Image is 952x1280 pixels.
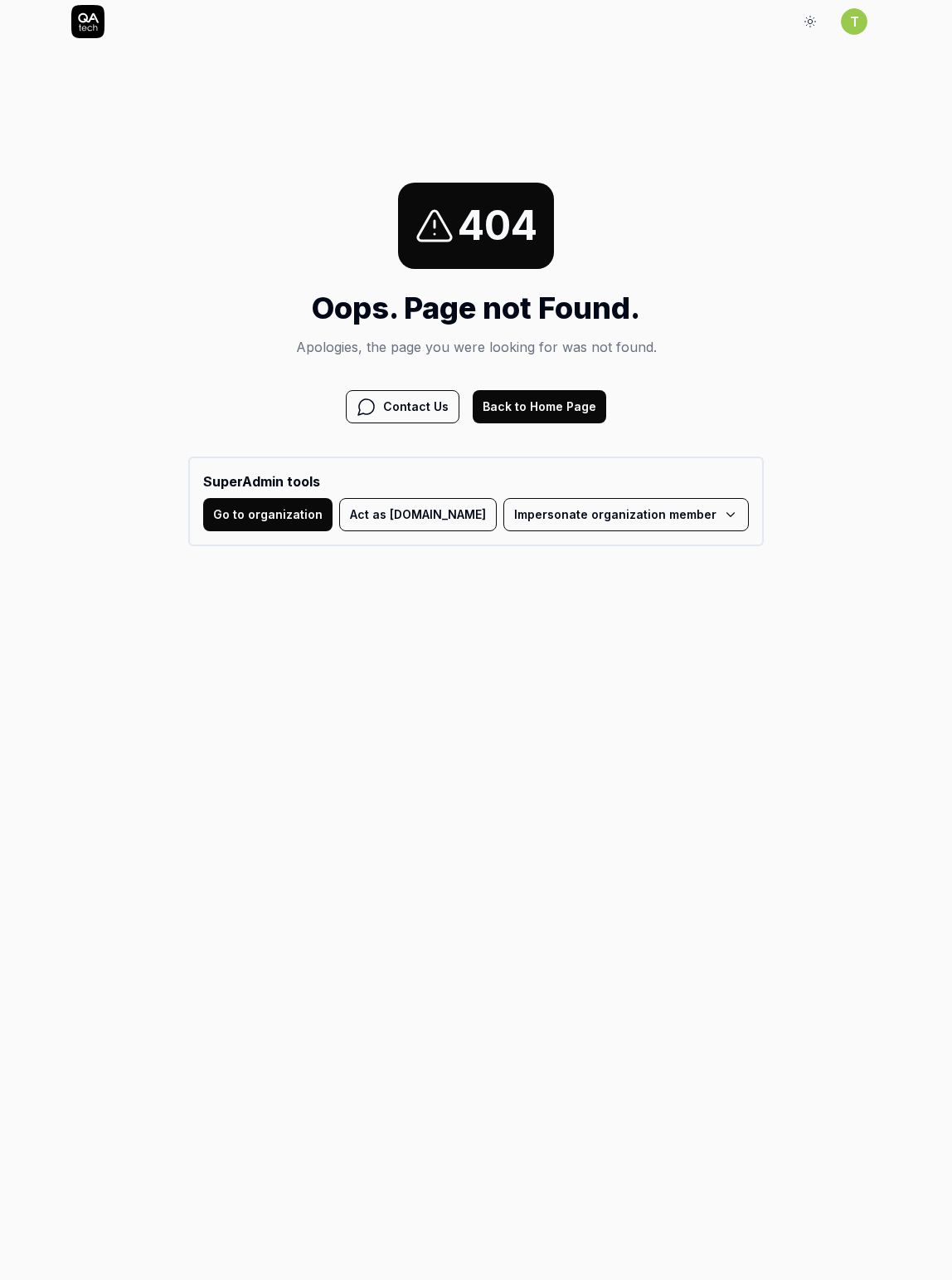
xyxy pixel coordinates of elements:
[473,390,606,423] button: Back to Home Page
[346,390,459,423] button: Contact Us
[188,337,764,357] p: Apologies, the page you were looking for was not found.
[203,471,749,491] b: SuperAdmin tools
[203,498,333,531] button: Go to organization
[503,498,749,531] button: Impersonate organization member
[458,196,537,256] span: 404
[339,498,497,531] button: Act as [DOMAIN_NAME]
[841,8,867,35] button: T
[188,286,764,330] h1: Oops. Page not Found.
